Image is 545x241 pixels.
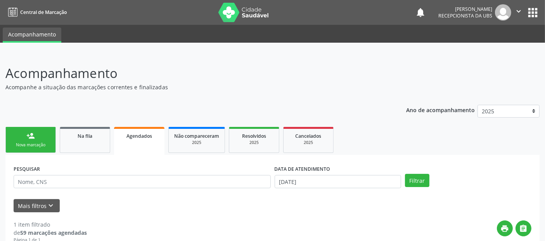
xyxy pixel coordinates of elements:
p: Acompanhamento [5,64,379,83]
input: Selecione um intervalo [275,175,401,188]
span: Cancelados [296,133,322,139]
i: print [501,224,509,233]
button:  [511,4,526,21]
div: 1 item filtrado [14,220,87,229]
span: Recepcionista da UBS [438,12,492,19]
span: Agendados [126,133,152,139]
button: notifications [415,7,426,18]
a: Central de Marcação [5,6,67,19]
button: apps [526,6,540,19]
p: Acompanhe a situação das marcações correntes e finalizadas [5,83,379,91]
div: person_add [26,132,35,140]
div: 2025 [174,140,219,146]
div: 2025 [235,140,273,146]
button: print [497,220,513,236]
i:  [519,224,528,233]
span: Central de Marcação [20,9,67,16]
input: Nome, CNS [14,175,271,188]
button:  [516,220,531,236]
p: Ano de acompanhamento [406,105,475,114]
div: Nova marcação [11,142,50,148]
div: de [14,229,87,237]
a: Acompanhamento [3,28,61,43]
label: DATA DE ATENDIMENTO [275,163,330,175]
i:  [514,7,523,16]
div: 2025 [289,140,328,146]
div: [PERSON_NAME] [438,6,492,12]
span: Resolvidos [242,133,266,139]
label: PESQUISAR [14,163,40,175]
button: Mais filtroskeyboard_arrow_down [14,199,60,213]
strong: 59 marcações agendadas [20,229,87,236]
span: Não compareceram [174,133,219,139]
button: Filtrar [405,174,429,187]
img: img [495,4,511,21]
span: Na fila [78,133,92,139]
i: keyboard_arrow_down [47,201,55,210]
